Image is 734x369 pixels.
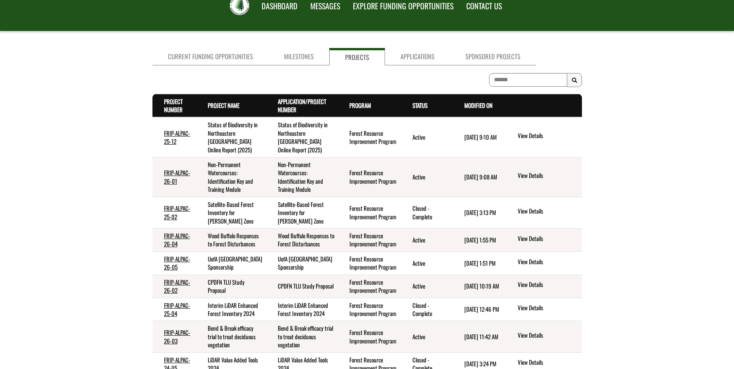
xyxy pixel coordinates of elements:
[196,321,266,352] td: Bend & Break efficacy trial to treat deciduous vegetation
[385,48,450,65] a: Applications
[152,117,197,157] td: FRIP-ALPAC-25-12
[338,251,400,275] td: Forest Resource Improvement Program
[453,251,505,275] td: 7/30/2025 1:51 PM
[349,101,371,109] a: Program
[464,305,499,313] time: [DATE] 12:46 PM
[567,73,582,87] button: Search Results
[518,132,578,141] a: View details
[464,359,496,368] time: [DATE] 3:24 PM
[196,117,266,157] td: Status of Biodiversity in Northeastern Alberta Online Report (2025)
[338,321,400,352] td: Forest Resource Improvement Program
[401,275,453,298] td: Active
[401,157,453,197] td: Active
[164,328,190,345] a: FRIP-ALPAC-26-03
[196,275,266,298] td: CPDFN TLU Study Proposal
[401,298,453,321] td: Closed - Complete
[164,168,190,185] a: FRIP-ALPAC-26-01
[464,173,497,181] time: [DATE] 9:08 AM
[164,301,190,318] a: FRIP-ALPAC-25-04
[464,332,498,341] time: [DATE] 11:42 AM
[453,229,505,252] td: 8/5/2025 1:55 PM
[518,304,578,313] a: View details
[266,251,338,275] td: UofA Fall Forestry Field School Sponsorship
[164,129,190,145] a: FRIP-ALPAC-25-12
[450,48,536,65] a: Sponsored Projects
[152,251,197,275] td: FRIP-ALPAC-26-05
[164,231,190,248] a: FRIP-ALPAC-26-04
[196,251,266,275] td: UofA Fall Forestry Field School Sponsorship
[505,197,582,228] td: action menu
[518,171,578,181] a: View details
[518,280,578,290] a: View details
[266,117,338,157] td: Status of Biodiversity in Northeastern Alberta Online Report (2025)
[266,157,338,197] td: Non-Permanent Watercourses: Identification Key and Training Module
[152,157,197,197] td: FRIP-ALPAC-26-01
[505,117,582,157] td: action menu
[278,97,326,114] a: Application/Project Number
[401,197,453,228] td: Closed - Complete
[152,298,197,321] td: FRIP-ALPAC-25-04
[505,94,582,117] th: Actions
[152,48,269,65] a: Current Funding Opportunities
[266,197,338,228] td: Satellite-Based Forest Inventory for AB White Zone
[401,251,453,275] td: Active
[401,117,453,157] td: Active
[401,229,453,252] td: Active
[464,101,493,109] a: Modified On
[505,229,582,252] td: action menu
[518,331,578,340] a: View details
[453,321,505,352] td: 7/22/2025 11:42 AM
[505,321,582,352] td: action menu
[518,358,578,367] a: View details
[196,157,266,197] td: Non-Permanent Watercourses: Identification Key and Training Module
[152,321,197,352] td: FRIP-ALPAC-26-03
[208,101,240,109] a: Project Name
[464,282,499,290] time: [DATE] 10:19 AM
[338,275,400,298] td: Forest Resource Improvement Program
[196,229,266,252] td: Wood Buffalo Responses to Forest Disturbances
[338,298,400,321] td: Forest Resource Improvement Program
[505,275,582,298] td: action menu
[453,298,505,321] td: 7/25/2025 12:46 PM
[338,157,400,197] td: Forest Resource Improvement Program
[338,197,400,228] td: Forest Resource Improvement Program
[453,275,505,298] td: 7/29/2025 10:19 AM
[453,197,505,228] td: 8/7/2025 3:13 PM
[196,197,266,228] td: Satellite-Based Forest Inventory for AB White Zone
[464,208,496,217] time: [DATE] 3:13 PM
[329,48,385,65] a: Projects
[266,321,338,352] td: Bend & Break efficacy trial to treat deciduous vegetation
[412,101,428,109] a: Status
[269,48,329,65] a: Milestones
[266,298,338,321] td: Interim LiDAR Enhanced Forest Inventory 2024
[196,298,266,321] td: Interim LiDAR Enhanced Forest Inventory 2024
[152,229,197,252] td: FRIP-ALPAC-26-04
[338,229,400,252] td: Forest Resource Improvement Program
[453,117,505,157] td: 8/13/2025 9:10 AM
[453,157,505,197] td: 8/13/2025 9:08 AM
[152,197,197,228] td: FRIP-ALPAC-25-02
[152,275,197,298] td: FRIP-ALPAC-26-02
[164,278,190,294] a: FRIP-ALPAC-26-02
[518,258,578,267] a: View details
[164,97,183,114] a: Project Number
[164,204,190,220] a: FRIP-ALPAC-25-02
[464,133,497,141] time: [DATE] 9:10 AM
[401,321,453,352] td: Active
[518,207,578,216] a: View details
[505,251,582,275] td: action menu
[338,117,400,157] td: Forest Resource Improvement Program
[518,234,578,244] a: View details
[164,255,190,271] a: FRIP-ALPAC-26-05
[266,229,338,252] td: Wood Buffalo Responses to Forest Disturbances
[266,275,338,298] td: CPDFN TLU Study Proposal
[464,236,496,244] time: [DATE] 1:55 PM
[505,298,582,321] td: action menu
[464,259,496,267] time: [DATE] 1:51 PM
[505,157,582,197] td: action menu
